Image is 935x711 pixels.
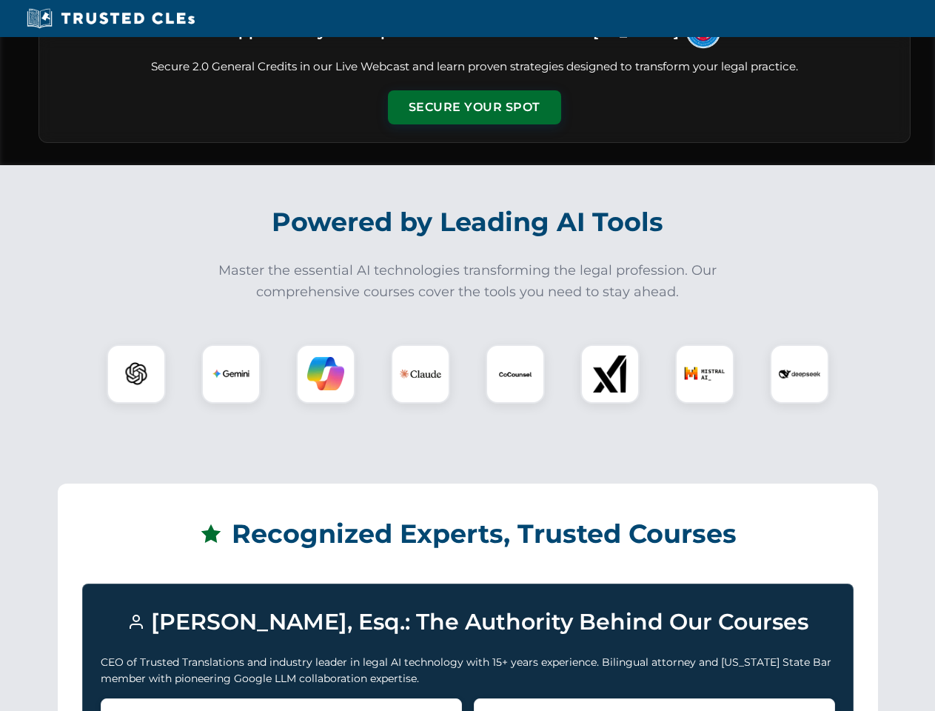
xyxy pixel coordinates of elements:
div: Gemini [201,344,261,404]
div: Copilot [296,344,355,404]
p: Secure 2.0 General Credits in our Live Webcast and learn proven strategies designed to transform ... [57,59,892,76]
button: Secure Your Spot [388,90,561,124]
div: xAI [580,344,640,404]
h3: [PERSON_NAME], Esq.: The Authority Behind Our Courses [101,602,835,642]
img: CoCounsel Logo [497,355,534,393]
p: Master the essential AI technologies transforming the legal profession. Our comprehensive courses... [209,260,727,303]
img: xAI Logo [592,355,629,393]
div: ChatGPT [107,344,166,404]
img: Gemini Logo [212,355,249,393]
div: Claude [391,344,450,404]
img: Trusted CLEs [22,7,199,30]
img: ChatGPT Logo [115,353,158,395]
div: Mistral AI [675,344,734,404]
img: Copilot Logo [307,355,344,393]
div: CoCounsel [486,344,545,404]
h2: Powered by Leading AI Tools [58,196,878,248]
img: DeepSeek Logo [779,353,820,395]
p: CEO of Trusted Translations and industry leader in legal AI technology with 15+ years experience.... [101,654,835,687]
h2: Recognized Experts, Trusted Courses [82,508,854,560]
img: Mistral AI Logo [684,353,725,395]
div: DeepSeek [770,344,829,404]
img: Claude Logo [400,353,441,395]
